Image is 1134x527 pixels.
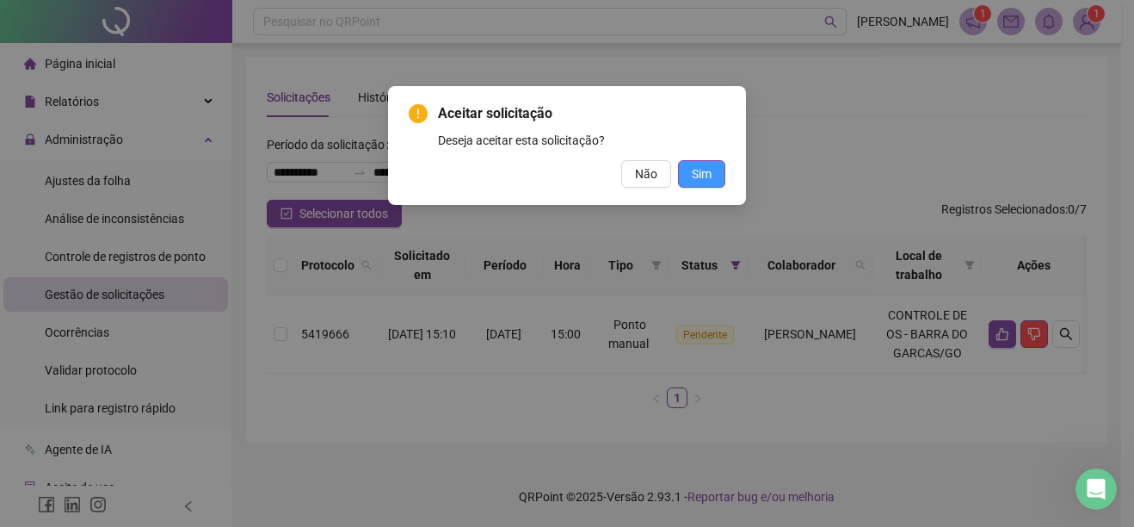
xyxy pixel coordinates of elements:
span: exclamation-circle [409,104,428,123]
button: Não [621,160,671,188]
span: Aceitar solicitação [438,103,725,124]
iframe: Intercom live chat [1075,468,1117,510]
div: Deseja aceitar esta solicitação? [438,131,725,150]
span: Sim [692,164,712,183]
button: Sim [678,160,725,188]
span: Não [635,164,657,183]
